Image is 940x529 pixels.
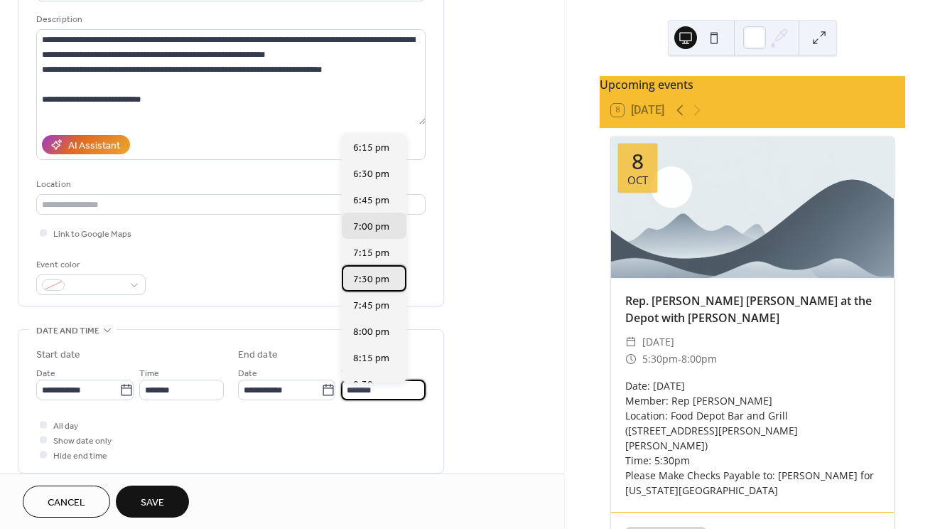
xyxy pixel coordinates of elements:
span: 8:00 pm [353,325,389,340]
span: Hide end time [53,449,107,464]
button: Cancel [23,486,110,518]
span: 5:30pm [642,351,678,368]
span: 8:30 pm [353,378,389,392]
div: Rep. [PERSON_NAME] [PERSON_NAME] at the Depot with [PERSON_NAME] [611,292,894,326]
span: 7:00 pm [353,220,389,235]
div: Date: [DATE] Member: Rep [PERSON_NAME] Location: Food Depot Bar and Grill ([STREET_ADDRESS][PERSO... [611,378,894,498]
span: Time [341,366,361,381]
button: AI Assistant [42,135,130,154]
div: AI Assistant [68,139,120,154]
span: - [678,351,681,368]
div: ​ [625,351,637,368]
span: 8:15 pm [353,351,389,366]
span: 7:15 pm [353,246,389,261]
div: Start date [36,348,80,363]
span: Date [36,366,55,381]
span: 6:45 pm [353,193,389,208]
span: Date and time [36,324,99,338]
span: Save [141,496,164,511]
span: [DATE] [642,333,674,351]
span: 8:00pm [681,351,717,368]
div: 8 [632,151,644,172]
span: Link to Google Maps [53,227,131,242]
span: Time [139,366,159,381]
div: Location [36,177,423,192]
div: ​ [625,333,637,351]
span: Show date only [53,434,112,449]
div: Description [36,12,423,27]
span: Date [238,366,257,381]
span: 6:30 pm [353,167,389,182]
span: Cancel [48,496,85,511]
div: Event color [36,257,143,272]
span: All day [53,419,78,434]
button: Save [116,486,189,518]
span: 6:15 pm [353,141,389,156]
div: End date [238,348,278,363]
span: 7:30 pm [353,272,389,287]
div: Oct [627,175,648,186]
div: Upcoming events [600,76,905,93]
span: 7:45 pm [353,299,389,314]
